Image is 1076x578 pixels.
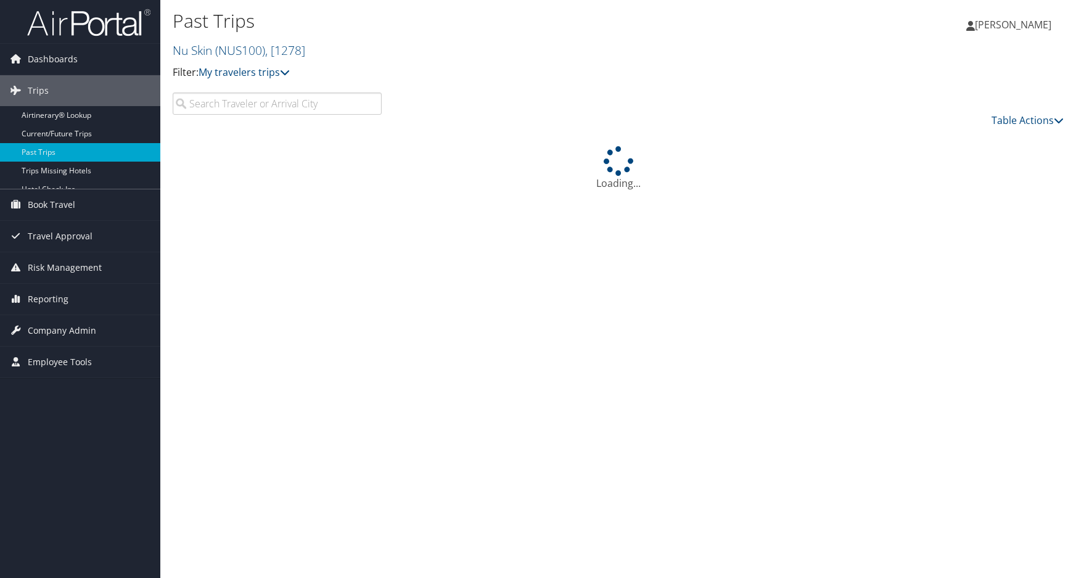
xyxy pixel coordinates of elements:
a: Table Actions [992,114,1064,127]
span: [PERSON_NAME] [975,18,1051,31]
a: Nu Skin [173,42,305,59]
p: Filter: [173,65,766,81]
div: Loading... [173,146,1064,191]
span: Reporting [28,284,68,315]
img: airportal-logo.png [27,8,150,37]
span: Travel Approval [28,221,92,252]
span: Risk Management [28,252,102,283]
h1: Past Trips [173,8,766,34]
span: Company Admin [28,315,96,346]
span: Employee Tools [28,347,92,378]
input: Search Traveler or Arrival City [173,93,382,115]
span: Trips [28,75,49,106]
a: [PERSON_NAME] [966,6,1064,43]
span: Book Travel [28,189,75,220]
span: ( NUS100 ) [215,42,265,59]
span: , [ 1278 ] [265,42,305,59]
a: My travelers trips [199,65,290,79]
span: Dashboards [28,44,78,75]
